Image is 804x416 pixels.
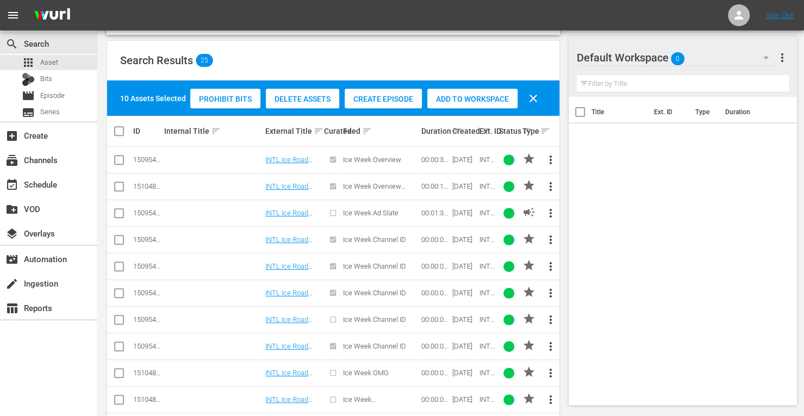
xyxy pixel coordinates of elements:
button: Delete Assets [266,89,339,108]
span: INTL Ice Road Truckers Channel ID 4 [479,315,495,381]
span: more_vert [544,287,557,300]
span: PROMO [522,259,535,272]
div: Type [522,125,534,138]
span: Ice Week Channel ID [343,235,406,244]
div: 00:00:05.077 [421,395,448,403]
span: Reports [5,302,18,315]
div: 150954150 [133,209,161,217]
span: 25 [196,54,213,67]
span: Asset [40,57,58,68]
span: Automation [5,253,18,266]
div: [DATE] [452,262,476,270]
div: Status [498,125,519,138]
span: Asset [22,56,35,69]
div: 10 Assets Selected [120,93,186,104]
div: Ext. ID [479,127,496,135]
div: 00:00:03.003 [421,289,448,297]
span: more_vert [776,51,789,64]
div: [DATE] [452,156,476,164]
span: Search [5,38,18,51]
span: Episode [22,89,35,102]
a: INTL Ice Road Truckers ICE WEEK Channel ID 3 [265,289,319,321]
span: Ice Week Channel ID [343,289,406,297]
div: 00:00:05.005 [421,342,448,350]
button: Prohibit Bits [190,89,260,108]
div: 00:00:30.101 [421,156,448,164]
a: INTL Ice Road Truckers ICE WEEK OVERVIEW Promo 15 [265,182,319,215]
div: [DATE] [452,315,476,324]
button: more_vert [538,333,564,359]
span: PROMO [522,392,535,405]
div: Feed [343,125,417,138]
span: Delete Assets [266,95,339,103]
span: Ice Week Overview [343,156,401,164]
div: [DATE] [452,209,476,217]
span: PROMO [522,179,535,192]
span: sort [362,126,372,136]
span: sort [314,126,323,136]
span: INTL Ice Road Truckers Channel ID 2 [479,262,495,327]
span: Ice Week Ad Slate [343,209,398,217]
span: Ice Week Channel ID [343,315,406,324]
span: Bits [40,73,52,84]
span: PROMO [522,285,535,299]
a: INTL Ice Road Truckers ICE WEEK Ad Slate 90 [265,209,320,233]
div: 00:00:02.133 [421,262,448,270]
th: Ext. ID [647,97,688,127]
button: Add to Workspace [427,89,518,108]
div: [DATE] [452,289,476,297]
a: INTL Ice Road Truckers ICE WEEK Channel ID 4 [265,315,319,348]
span: Ingestion [5,277,18,290]
span: PROMO [522,152,535,165]
div: 00:00:01.066 [421,235,448,244]
span: more_vert [544,340,557,353]
th: Title [591,97,647,127]
button: more_vert [538,227,564,253]
a: INTL Ice Road Truckers ICE WEEK Channel ID 1 [265,235,319,268]
span: PROMO [522,339,535,352]
button: more_vert [776,45,789,71]
span: Add to Workspace [427,95,518,103]
button: more_vert [538,173,564,200]
div: [DATE] [452,342,476,350]
button: more_vert [538,280,564,306]
span: INTL Ice Road Truckers Channel ID 1 [479,235,495,301]
span: Ice Week OMG [343,369,389,377]
div: [DATE] [452,395,476,403]
span: Ice Week Channel ID [343,342,406,350]
span: more_vert [544,260,557,273]
img: ans4CAIJ8jUAAAAAAAAAAAAAAAAAAAAAAAAgQb4GAAAAAAAAAAAAAAAAAAAAAAAAJMjXAAAAAAAAAAAAAAAAAAAAAAAAgAT5G... [26,3,78,28]
div: Bits [22,73,35,86]
div: 00:00:05.077 [421,369,448,377]
span: PROMO [522,232,535,245]
a: Sign Out [765,11,794,20]
div: 151048359 [133,369,161,377]
span: more_vert [544,153,557,166]
button: more_vert [538,387,564,413]
span: Series [22,106,35,119]
div: 00:00:04.004 [421,315,448,324]
div: External Title [265,125,320,138]
button: more_vert [538,147,564,173]
span: Create Episode [345,95,422,103]
span: PROMO [522,365,535,378]
span: menu [7,9,20,22]
div: [DATE] [452,182,476,190]
button: more_vert [538,360,564,386]
span: VOD [5,203,18,216]
span: Overlays [5,227,18,240]
span: AD [522,206,535,219]
div: 150954103 [133,289,161,297]
span: clear [527,92,540,105]
span: more_vert [544,207,557,220]
div: 150954100 [133,156,161,164]
a: INTL Ice Road Truckers ICE WEEK Channel ID 2 [265,262,319,295]
div: 150954105 [133,342,161,350]
button: more_vert [538,200,564,226]
div: Default Workspace [577,42,779,73]
div: ID [133,127,161,135]
div: 150954104 [133,315,161,324]
div: Duration [421,125,448,138]
span: Episode [40,90,65,101]
div: Curated [324,127,340,135]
